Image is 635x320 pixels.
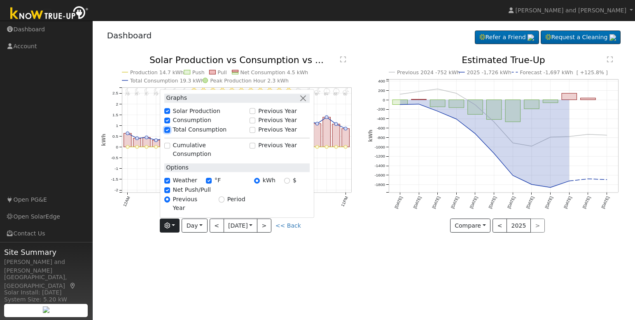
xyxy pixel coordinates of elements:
button: 2025 [507,219,531,233]
rect: onclick="" [468,100,483,114]
input: Net Push/Pull [164,187,170,193]
a: << Back [275,222,301,229]
input: Previous Year [250,118,255,123]
button: < [493,219,507,233]
circle: onclick="" [586,133,590,136]
text: -0.5 [111,155,118,160]
label: Total Consumption [173,126,227,134]
text:  [607,56,613,63]
circle: onclick="" [605,134,609,137]
rect: onclick="" [411,99,427,100]
a: Refer a Friend [475,31,539,45]
rect: onclick="" [342,129,349,147]
text: -1400 [374,164,385,168]
button: > [257,219,271,233]
circle: onclick="" [605,178,609,181]
text: [DATE] [450,195,460,209]
text: -1 [114,166,118,171]
circle: onclick="" [135,137,138,140]
input: Previous Year [250,108,255,114]
p: 81° [342,93,350,96]
i: 11PM - PartlyCloudy [343,88,349,93]
circle: onclick="" [417,90,420,93]
input: Cumulative Consumption [164,143,170,148]
label: Previous Year [258,126,297,134]
circle: onclick="" [126,145,129,148]
circle: onclick="" [145,145,148,148]
i: 10PM - MostlyCloudy [333,88,340,93]
text: Push [192,69,204,75]
circle: onclick="" [344,145,347,148]
rect: onclick="" [505,100,521,122]
span: [PERSON_NAME] and [PERSON_NAME] [516,7,626,14]
rect: onclick="" [581,98,596,100]
text: 0 [383,98,385,102]
button: Compare [450,219,491,233]
input: Period [219,197,224,202]
label: Previous Year [258,107,297,115]
label: Options [164,163,189,172]
rect: onclick="" [332,124,340,147]
circle: onclick="" [455,118,458,121]
circle: onclick="" [154,139,157,142]
text: Forecast -1,697 kWh [ +125.8% ] [520,69,608,75]
text: -600 [377,126,385,130]
a: Map [69,282,77,289]
circle: onclick="" [135,145,138,148]
text: 1.5 [112,113,118,117]
p: 76° [124,93,131,96]
circle: onclick="" [586,177,590,181]
input: Previous Year [250,127,255,133]
circle: onclick="" [126,132,129,135]
rect: onclick="" [430,100,446,107]
label: Consumption [173,116,211,125]
text: 12AM [122,196,131,207]
span: Site Summary [4,247,88,258]
i: 2AM - Clear [145,88,149,93]
text: -800 [377,135,385,140]
text: 1 [116,123,118,128]
label: $ [293,176,296,185]
circle: onclick="" [315,145,319,148]
text: 200 [378,88,385,93]
input: Consumption [164,118,170,123]
rect: onclick="" [487,100,502,120]
label: Period [227,195,245,204]
circle: onclick="" [325,145,328,148]
input: Previous Year [164,197,170,202]
circle: onclick="" [455,92,458,95]
text: 2 [116,102,118,106]
text: -400 [377,116,385,121]
text: [DATE] [563,195,572,209]
text: kWh [101,134,107,146]
text: [DATE] [525,195,535,209]
circle: onclick="" [344,127,347,130]
img: retrieve [43,306,49,313]
div: [PERSON_NAME] and [PERSON_NAME] [4,258,88,275]
text: Net Consumption 4.5 kWh [240,69,308,75]
i: 9PM - MostlyCloudy [324,88,330,93]
i: 8PM - PartlyCloudy [314,88,321,93]
input: $ [284,178,290,184]
p: 84° [323,93,331,96]
rect: onclick="" [524,100,539,109]
rect: onclick="" [142,138,150,147]
text: kWh [368,130,374,142]
circle: onclick="" [474,132,477,136]
circle: onclick="" [334,145,338,148]
p: 87° [313,93,321,96]
text: -200 [377,107,385,112]
text: Peak Production Hour 2.3 kWh [210,78,289,84]
img: Know True-Up [6,5,93,23]
rect: onclick="" [124,134,131,147]
text: Previous 2024 -752 kWh [397,69,460,75]
circle: onclick="" [511,174,515,177]
text: Total Consumption 19.3 kWh [130,78,204,84]
button: [DATE] [224,219,257,233]
div: System Size: 5.20 kW [4,295,88,304]
text: [DATE] [432,195,441,209]
text: -1000 [374,145,385,149]
rect: onclick="" [133,139,140,147]
text: [DATE] [507,195,516,209]
label: Cumulative Consumption [173,141,245,158]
